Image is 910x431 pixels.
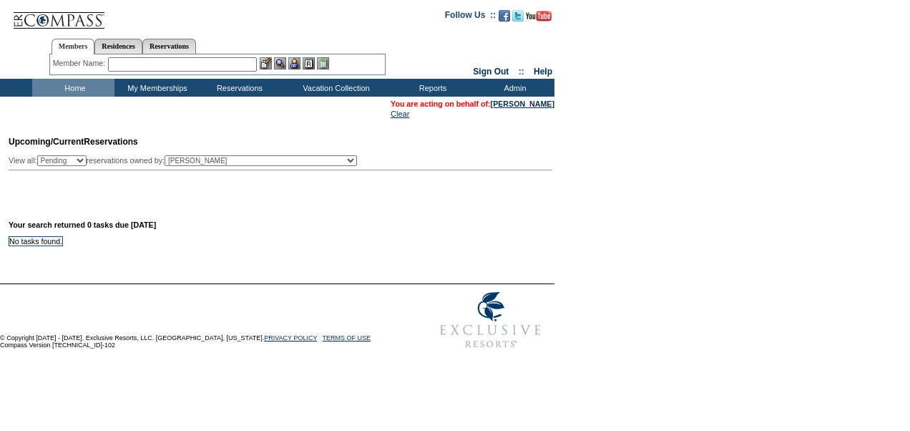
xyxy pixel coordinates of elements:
td: No tasks found. [9,236,63,246]
a: Reservations [142,39,196,54]
div: View all: reservations owned by: [9,155,363,166]
a: Clear [391,110,409,118]
img: Reservations [303,57,315,69]
div: Member Name: [53,57,108,69]
a: Members [52,39,95,54]
td: Follow Us :: [445,9,496,26]
img: View [274,57,286,69]
a: [PERSON_NAME] [491,100,554,108]
a: TERMS OF USE [323,334,371,342]
img: Impersonate [288,57,300,69]
a: Subscribe to our YouTube Channel [526,14,552,23]
span: You are acting on behalf of: [391,100,554,108]
td: Home [32,79,114,97]
span: :: [519,67,524,77]
span: Upcoming/Current [9,137,84,147]
td: Reservations [197,79,279,97]
td: Admin [472,79,554,97]
td: Vacation Collection [279,79,390,97]
a: Residences [94,39,142,54]
a: Become our fan on Facebook [499,14,510,23]
td: Reports [390,79,472,97]
img: b_edit.gif [260,57,272,69]
img: Subscribe to our YouTube Channel [526,11,552,21]
a: Sign Out [473,67,509,77]
a: PRIVACY POLICY [264,334,317,342]
span: Reservations [9,137,138,147]
a: Help [534,67,552,77]
td: My Memberships [114,79,197,97]
img: Become our fan on Facebook [499,10,510,21]
img: Follow us on Twitter [512,10,524,21]
img: Exclusive Resorts [426,284,554,356]
a: Follow us on Twitter [512,14,524,23]
img: b_calculator.gif [317,57,329,69]
div: Your search returned 0 tasks due [DATE] [9,221,556,236]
